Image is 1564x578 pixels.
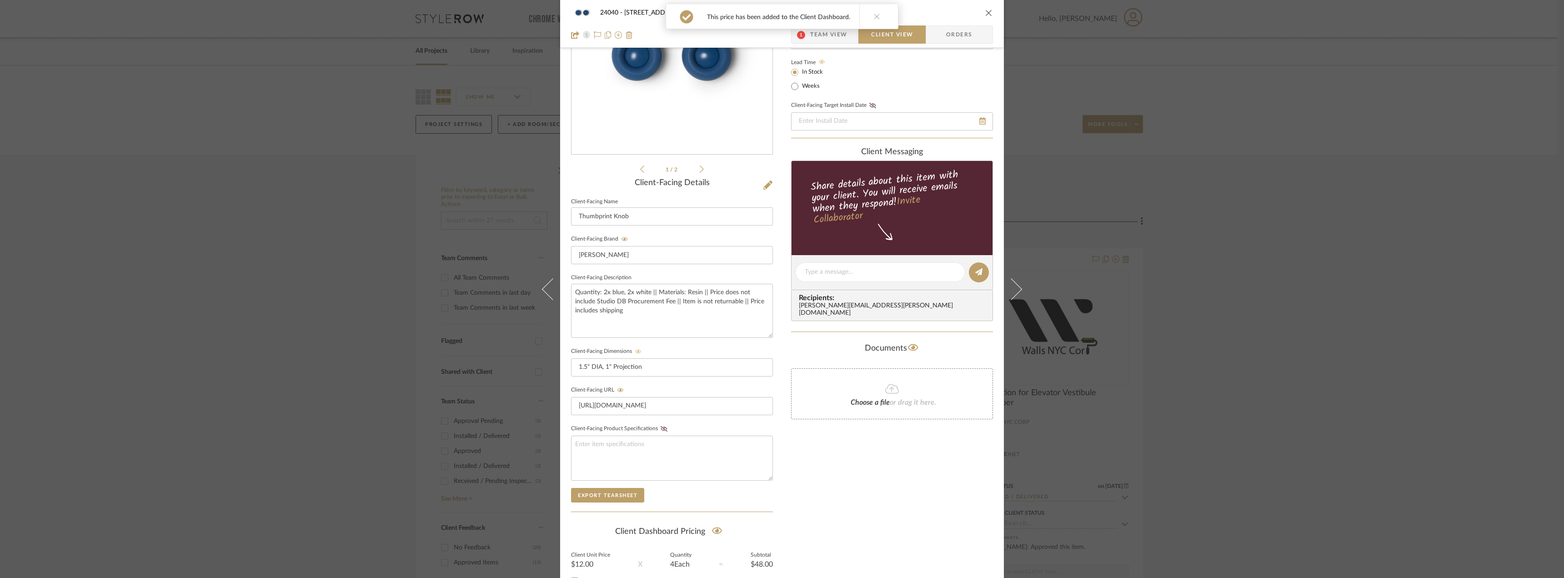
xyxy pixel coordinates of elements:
span: Team View [810,25,847,44]
button: Client-Facing URL [614,387,627,393]
span: Orders [936,25,983,44]
button: Client-Facing Target Install Date [867,102,879,109]
button: Export Tearsheet [571,488,644,503]
label: Subtotal [751,553,773,558]
label: Client-Facing Name [571,200,618,204]
div: Client-Facing Details [571,178,773,188]
span: or drag it here. [890,399,936,406]
div: This price has been added to the Client Dashboard. [707,13,850,21]
div: X [638,559,642,570]
div: $12.00 [571,561,610,568]
div: [PERSON_NAME][EMAIL_ADDRESS][PERSON_NAME][DOMAIN_NAME] [799,302,989,317]
button: close [985,9,993,17]
span: / [670,167,674,172]
span: Client View [871,25,913,44]
input: Enter Install Date [791,112,993,131]
img: Remove from project [626,31,633,39]
label: Client-Facing Target Install Date [791,102,879,109]
mat-radio-group: Select item type [791,66,838,92]
label: Lead Time [791,58,838,66]
label: Weeks [800,82,820,90]
button: Client-Facing Brand [618,236,631,242]
div: 4 Each [670,561,692,568]
div: client Messaging [791,147,993,157]
button: Client-Facing Dimensions [632,348,644,355]
img: 62adbebe-89c9-45bf-822d-b6d670aa7510_48x40.jpg [571,4,593,22]
button: Lead Time [816,58,828,67]
label: Client-Facing Product Specifications [571,426,670,432]
label: Client-Facing Brand [571,236,631,242]
input: Enter Client-Facing Brand [571,246,773,264]
label: In Stock [800,68,823,76]
span: 2 [674,167,679,172]
div: = [719,559,723,570]
input: Enter item URL [571,397,773,415]
div: Share details about this item with your client. You will receive emails when they respond! [790,167,994,228]
div: Client Dashboard Pricing [571,521,773,542]
label: Client-Facing Dimensions [571,348,644,355]
input: Enter Client-Facing Item Name [571,207,773,226]
label: Client-Facing URL [571,387,627,393]
label: Client-Facing Description [571,276,632,280]
span: 24040 - [STREET_ADDRESS] [600,10,688,16]
button: Client-Facing Product Specifications [658,426,670,432]
span: Choose a file [851,399,890,406]
div: $48.00 [751,561,773,568]
label: Client Unit Price [571,553,610,558]
span: 1 [797,31,805,39]
span: Recipients: [799,294,989,302]
input: Enter item dimensions [571,358,773,377]
div: Documents [791,341,993,356]
span: 1 [666,167,670,172]
label: Quantity [670,553,692,558]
